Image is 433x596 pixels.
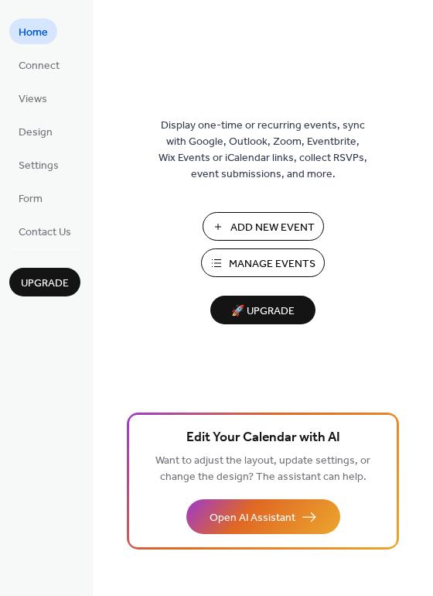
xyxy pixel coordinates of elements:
[19,58,60,74] span: Connect
[210,296,315,324] button: 🚀 Upgrade
[9,52,69,77] a: Connect
[210,510,295,526] span: Open AI Assistant
[230,220,315,236] span: Add New Event
[229,256,315,272] span: Manage Events
[19,125,53,141] span: Design
[19,224,71,241] span: Contact Us
[19,158,59,174] span: Settings
[19,191,43,207] span: Form
[9,118,62,144] a: Design
[220,301,306,322] span: 🚀 Upgrade
[203,212,324,241] button: Add New Event
[155,450,370,488] span: Want to adjust the layout, update settings, or change the design? The assistant can help.
[159,118,367,183] span: Display one-time or recurring events, sync with Google, Outlook, Zoom, Eventbrite, Wix Events or ...
[9,218,80,244] a: Contact Us
[9,85,56,111] a: Views
[186,499,340,534] button: Open AI Assistant
[9,152,68,177] a: Settings
[9,185,52,211] a: Form
[201,248,325,277] button: Manage Events
[21,276,69,292] span: Upgrade
[19,91,47,108] span: Views
[9,268,80,296] button: Upgrade
[9,19,57,44] a: Home
[186,427,340,449] span: Edit Your Calendar with AI
[19,25,48,41] span: Home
